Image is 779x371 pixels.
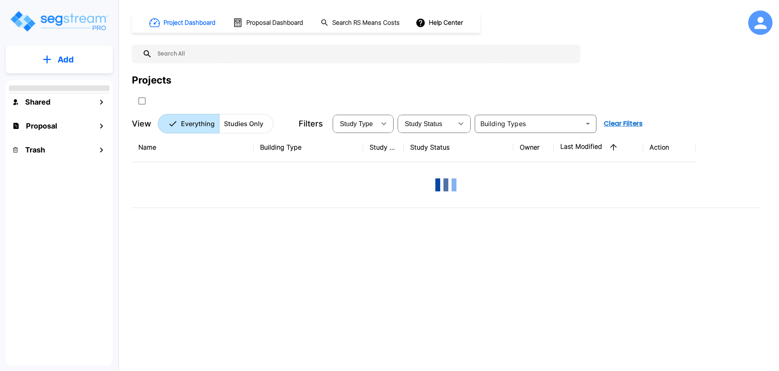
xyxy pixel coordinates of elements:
[230,14,308,31] button: Proposal Dashboard
[554,133,643,162] th: Last Modified
[25,144,45,155] h1: Trash
[414,15,466,30] button: Help Center
[254,133,363,162] th: Building Type
[146,14,220,32] button: Project Dashboard
[477,118,581,129] input: Building Types
[58,54,74,66] p: Add
[600,116,646,132] button: Clear Filters
[181,119,215,129] p: Everything
[134,93,150,109] button: SelectAll
[152,45,576,63] input: Search All
[164,18,215,28] h1: Project Dashboard
[513,133,554,162] th: Owner
[158,114,273,133] div: Platform
[399,112,453,135] div: Select
[9,10,109,33] img: Logo
[224,119,263,129] p: Studies Only
[219,114,273,133] button: Studies Only
[340,120,373,127] span: Study Type
[132,118,151,130] p: View
[132,73,171,88] div: Projects
[246,18,303,28] h1: Proposal Dashboard
[334,112,376,135] div: Select
[132,133,254,162] th: Name
[582,118,594,129] button: Open
[317,15,404,31] button: Search RS Means Costs
[430,169,462,201] img: Loading
[332,18,400,28] h1: Search RS Means Costs
[404,133,513,162] th: Study Status
[25,97,50,107] h1: Shared
[6,48,113,71] button: Add
[158,114,219,133] button: Everything
[363,133,404,162] th: Study Type
[299,118,323,130] p: Filters
[405,120,443,127] span: Study Status
[26,120,57,131] h1: Proposal
[643,133,696,162] th: Action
